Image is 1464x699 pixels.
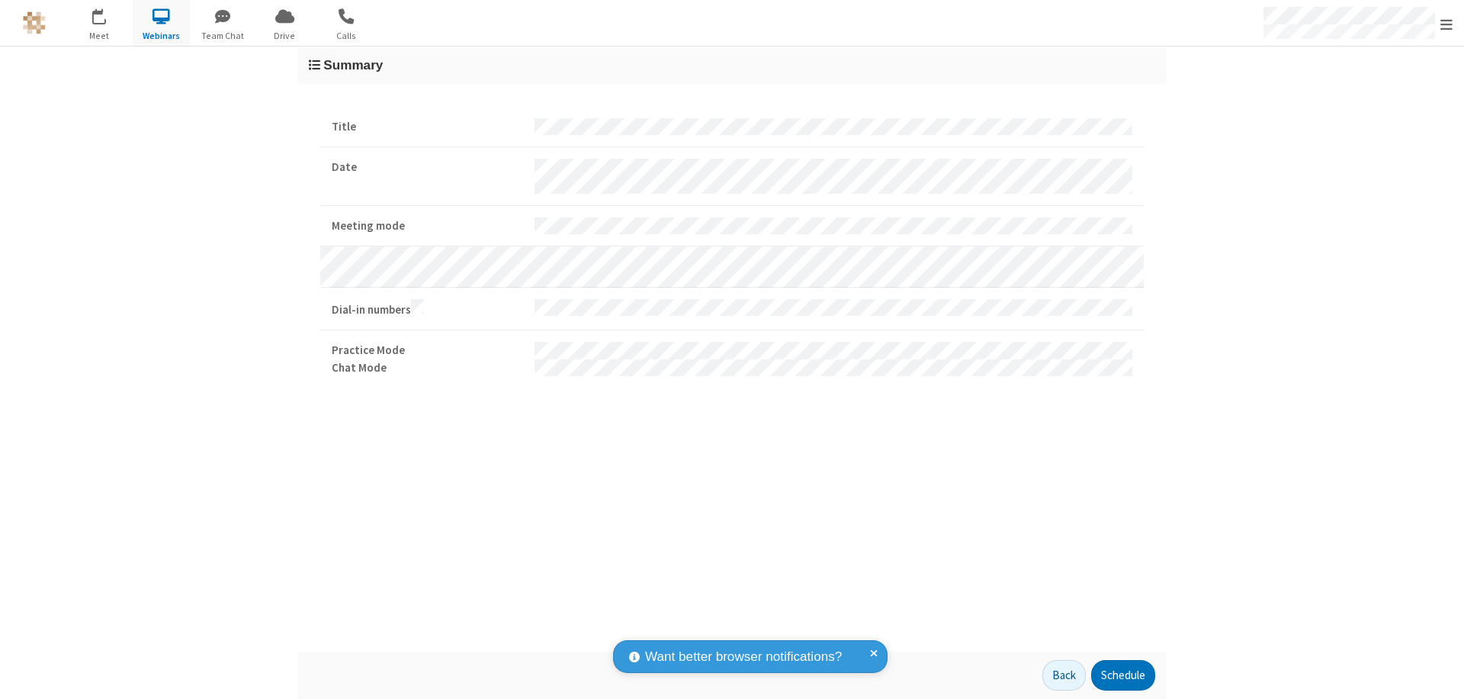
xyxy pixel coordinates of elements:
img: QA Selenium DO NOT DELETE OR CHANGE [23,11,46,34]
span: Calls [318,29,375,43]
span: Webinars [133,29,190,43]
strong: Meeting mode [332,217,523,235]
span: Meet [71,29,128,43]
button: Schedule [1091,660,1155,691]
span: Want better browser notifications? [645,647,842,667]
strong: Practice Mode [332,342,523,359]
span: Summary [323,57,383,72]
div: 7 [103,8,113,20]
span: Drive [256,29,313,43]
strong: Dial-in numbers [332,299,523,319]
strong: Date [332,159,523,176]
span: Team Chat [194,29,252,43]
button: Back [1042,660,1086,691]
strong: Title [332,118,523,136]
strong: Chat Mode [332,359,523,377]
